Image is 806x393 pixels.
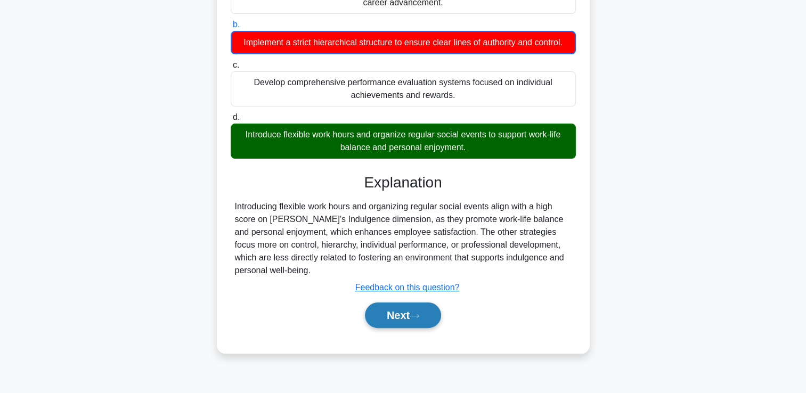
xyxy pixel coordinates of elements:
[237,174,569,192] h3: Explanation
[231,31,576,54] div: Implement a strict hierarchical structure to ensure clear lines of authority and control.
[235,200,572,277] div: Introducing flexible work hours and organizing regular social events align with a high score on [...
[365,302,441,328] button: Next
[233,112,240,121] span: d.
[355,283,460,292] a: Feedback on this question?
[233,60,239,69] span: c.
[231,71,576,107] div: Develop comprehensive performance evaluation systems focused on individual achievements and rewards.
[231,124,576,159] div: Introduce flexible work hours and organize regular social events to support work-life balance and...
[233,20,240,29] span: b.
